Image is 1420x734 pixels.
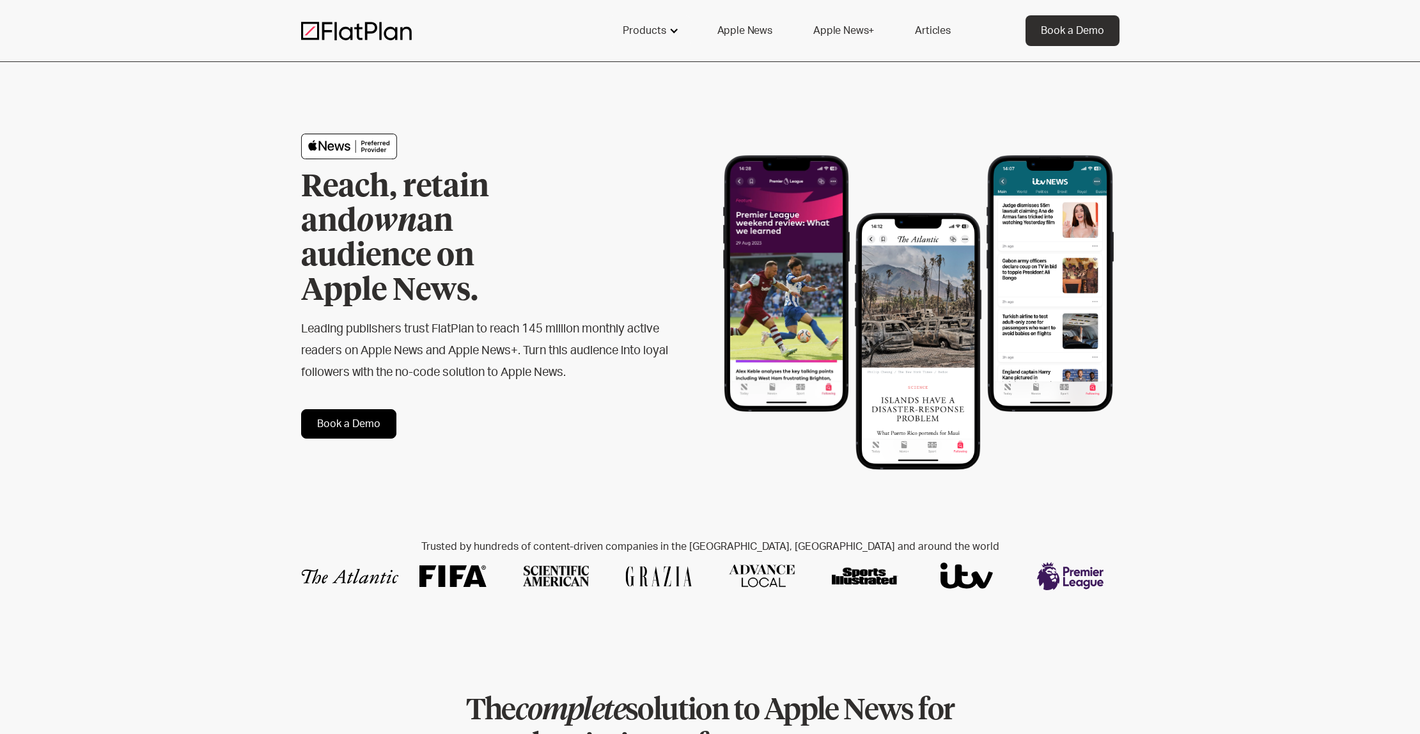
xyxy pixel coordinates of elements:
[1041,23,1104,38] div: Book a Demo
[623,23,666,38] div: Products
[607,15,692,46] div: Products
[515,696,625,726] em: complete
[301,541,1120,553] h2: Trusted by hundreds of content-driven companies in the [GEOGRAPHIC_DATA], [GEOGRAPHIC_DATA] and a...
[301,409,396,439] a: Book a Demo
[798,15,889,46] a: Apple News+
[301,170,563,308] h1: Reach, retain and an audience on Apple News.
[900,15,966,46] a: Articles
[301,318,669,384] h2: Leading publishers trust FlatPlan to reach 145 million monthly active readers on Apple News and A...
[1026,15,1120,46] a: Book a Demo
[702,15,788,46] a: Apple News
[357,207,417,237] em: own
